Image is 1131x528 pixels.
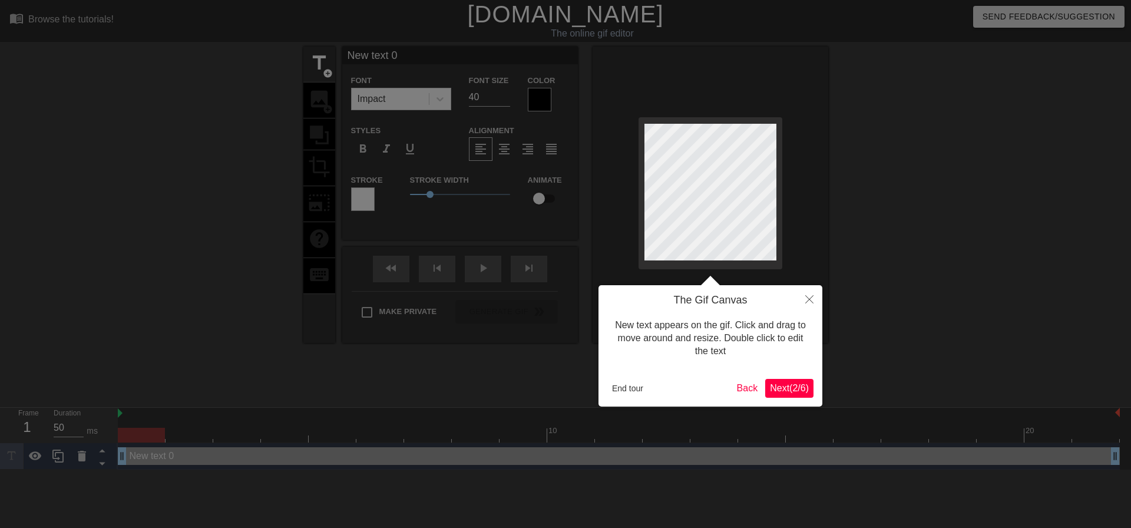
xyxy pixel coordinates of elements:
button: Next [765,379,813,398]
span: Next ( 2 / 6 ) [770,383,809,393]
button: End tour [607,379,648,397]
h4: The Gif Canvas [607,294,813,307]
button: Back [732,379,763,398]
button: Close [796,285,822,312]
div: New text appears on the gif. Click and drag to move around and resize. Double click to edit the text [607,307,813,370]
